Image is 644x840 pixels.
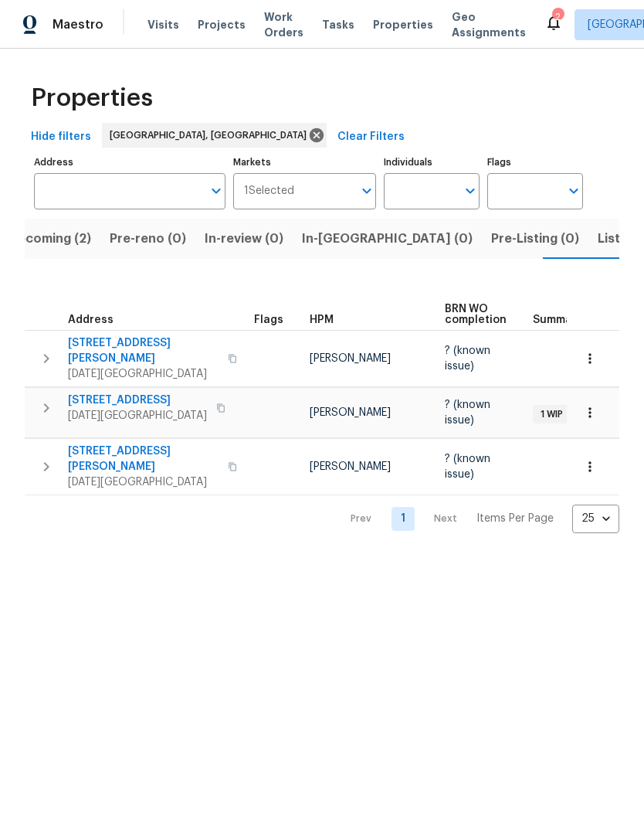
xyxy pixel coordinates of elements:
[491,228,579,250] span: Pre-Listing (0)
[68,444,219,474] span: [STREET_ADDRESS][PERSON_NAME]
[31,90,153,106] span: Properties
[459,180,481,202] button: Open
[322,19,354,30] span: Tasks
[310,315,334,325] span: HPM
[53,17,103,32] span: Maestro
[34,158,225,167] label: Address
[147,17,179,32] span: Visits
[452,9,526,40] span: Geo Assignments
[337,128,405,147] span: Clear Filters
[31,128,91,147] span: Hide filters
[310,407,391,418] span: [PERSON_NAME]
[68,315,114,325] span: Address
[25,123,97,151] button: Hide filters
[110,228,186,250] span: Pre-reno (0)
[476,511,554,526] p: Items Per Page
[391,507,415,531] a: Goto page 1
[233,158,377,167] label: Markets
[373,17,433,32] span: Properties
[302,228,473,250] span: In-[GEOGRAPHIC_DATA] (0)
[205,180,227,202] button: Open
[68,393,207,408] span: [STREET_ADDRESS]
[68,408,207,423] span: [DATE][GEOGRAPHIC_DATA]
[356,180,378,202] button: Open
[487,158,583,167] label: Flags
[110,128,313,143] span: [GEOGRAPHIC_DATA], [GEOGRAPHIC_DATA]
[244,185,294,198] span: 1 Selected
[68,335,219,366] span: [STREET_ADDRESS][PERSON_NAME]
[310,461,391,472] span: [PERSON_NAME]
[331,123,411,151] button: Clear Filters
[534,408,569,421] span: 1 WIP
[445,304,507,325] span: BRN WO completion
[445,454,490,480] span: ? (known issue)
[198,17,246,32] span: Projects
[8,228,91,250] span: Upcoming (2)
[336,505,619,533] nav: Pagination Navigation
[552,9,563,25] div: 2
[254,315,283,325] span: Flags
[68,474,219,490] span: [DATE][GEOGRAPHIC_DATA]
[102,123,327,148] div: [GEOGRAPHIC_DATA], [GEOGRAPHIC_DATA]
[572,498,619,539] div: 25
[264,9,303,40] span: Work Orders
[310,353,391,364] span: [PERSON_NAME]
[68,366,219,382] span: [DATE][GEOGRAPHIC_DATA]
[563,180,585,202] button: Open
[445,400,490,426] span: ? (known issue)
[533,315,583,325] span: Summary
[384,158,480,167] label: Individuals
[205,228,283,250] span: In-review (0)
[445,345,490,372] span: ? (known issue)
